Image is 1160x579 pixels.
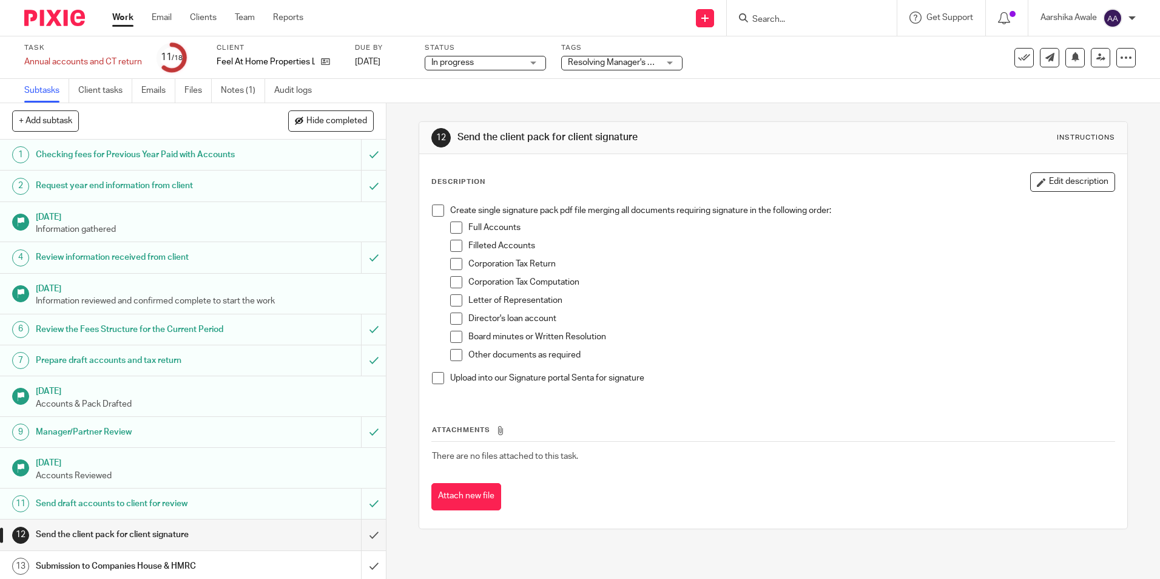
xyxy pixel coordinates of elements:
p: Corporation Tax Computation [468,276,1114,288]
img: Pixie [24,10,85,26]
span: There are no files attached to this task. [432,452,578,461]
p: Accounts Reviewed [36,470,374,482]
a: Clients [190,12,217,24]
p: Information reviewed and confirmed complete to start the work [36,295,374,307]
div: 9 [12,424,29,441]
button: Attach new file [431,483,501,510]
h1: Send the client pack for client signature [36,526,244,544]
a: Files [184,79,212,103]
button: Hide completed [288,110,374,131]
h1: [DATE] [36,382,374,398]
label: Task [24,43,142,53]
button: + Add subtask [12,110,79,131]
div: 12 [431,128,451,147]
h1: [DATE] [36,280,374,295]
a: Emails [141,79,175,103]
div: 13 [12,558,29,575]
div: Annual accounts and CT return [24,56,142,68]
a: Subtasks [24,79,69,103]
a: Client tasks [78,79,132,103]
small: /18 [172,55,183,61]
p: Filleted Accounts [468,240,1114,252]
div: 7 [12,352,29,369]
span: In progress [431,58,474,67]
label: Due by [355,43,410,53]
label: Tags [561,43,683,53]
h1: Manager/Partner Review [36,423,244,441]
div: 4 [12,249,29,266]
button: Edit description [1030,172,1115,192]
label: Status [425,43,546,53]
div: 1 [12,146,29,163]
p: Director's loan account [468,313,1114,325]
p: Description [431,177,485,187]
p: Aarshika Awale [1040,12,1097,24]
span: Resolving Manager's Review Points [568,58,701,67]
h1: Prepare draft accounts and tax return [36,351,244,370]
a: Work [112,12,133,24]
h1: Request year end information from client [36,177,244,195]
div: 6 [12,321,29,338]
p: Other documents as required [468,349,1114,361]
div: 2 [12,178,29,195]
a: Team [235,12,255,24]
h1: [DATE] [36,454,374,469]
input: Search [751,15,860,25]
div: Instructions [1057,133,1115,143]
p: Upload into our Signature portal Senta for signature [450,372,1114,384]
h1: Review information received from client [36,248,244,266]
h1: Review the Fees Structure for the Current Period [36,320,244,339]
span: Attachments [432,427,490,433]
span: Hide completed [306,117,367,126]
img: svg%3E [1103,8,1122,28]
h1: Submission to Companies House & HMRC [36,557,244,575]
p: Create single signature pack pdf file merging all documents requiring signature in the following ... [450,205,1114,217]
p: Full Accounts [468,222,1114,234]
div: 11 [12,495,29,512]
label: Client [217,43,340,53]
span: Get Support [926,13,973,22]
p: Accounts & Pack Drafted [36,398,374,410]
p: Corporation Tax Return [468,258,1114,270]
a: Audit logs [274,79,321,103]
h1: [DATE] [36,208,374,223]
div: 12 [12,527,29,544]
h1: Send the client pack for client signature [457,131,799,144]
div: 11 [161,50,183,64]
a: Email [152,12,172,24]
p: Information gathered [36,223,374,235]
span: [DATE] [355,58,380,66]
h1: Checking fees for Previous Year Paid with Accounts [36,146,244,164]
p: Feel At Home Properties Ltd [217,56,315,68]
a: Reports [273,12,303,24]
p: Board minutes or Written Resolution [468,331,1114,343]
a: Notes (1) [221,79,265,103]
h1: Send draft accounts to client for review [36,495,244,513]
p: Letter of Representation [468,294,1114,306]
